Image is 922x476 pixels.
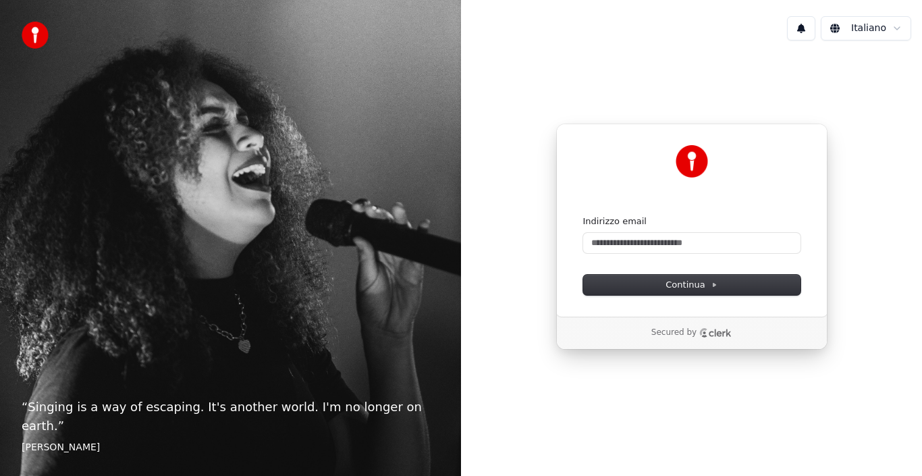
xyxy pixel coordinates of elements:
[666,279,717,291] span: Continua
[583,215,647,228] label: Indirizzo email
[22,398,439,435] p: “ Singing is a way of escaping. It's another world. I'm no longer on earth. ”
[22,22,49,49] img: youka
[699,328,732,338] a: Clerk logo
[651,327,697,338] p: Secured by
[583,275,801,295] button: Continua
[676,145,708,178] img: Youka
[22,441,439,454] footer: [PERSON_NAME]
